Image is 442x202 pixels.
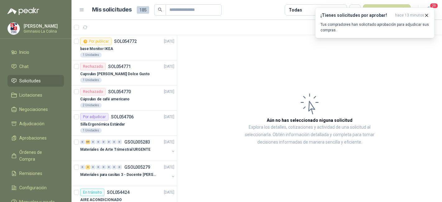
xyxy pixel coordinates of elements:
[19,184,47,191] span: Configuración
[92,5,132,14] h1: Mis solicitudes
[239,124,380,146] p: Explora los detalles, cotizaciones y actividad de una solicitud al seleccionarla. Obtén informaci...
[320,13,393,18] h3: ¡Tienes solicitudes por aprobar!
[112,140,117,144] div: 0
[19,135,47,141] span: Aprobaciones
[71,85,177,111] a: RechazadoSOL054770[DATE] Cápsulas de café americano2 Unidades
[85,140,90,144] div: 69
[80,113,108,121] div: Por adjudicar
[7,89,64,101] a: Licitaciones
[7,146,64,165] a: Órdenes de Compra
[85,165,90,169] div: 4
[80,96,130,102] p: Cápsulas de café americano
[80,71,150,77] p: Capsulas [PERSON_NAME] Dolce Gusto
[80,88,106,95] div: Rechazado
[137,6,149,14] span: 185
[8,23,20,34] img: Company Logo
[108,64,131,69] p: SOL054771
[7,132,64,144] a: Aprobaciones
[96,140,101,144] div: 0
[7,7,39,15] img: Logo peakr
[19,120,44,127] span: Adjudicación
[101,165,106,169] div: 0
[80,128,102,133] div: 1 Unidades
[124,140,150,144] p: GSOL005283
[7,75,64,87] a: Solicitudes
[19,49,29,56] span: Inicio
[101,140,106,144] div: 0
[80,103,102,108] div: 2 Unidades
[19,170,42,177] span: Remisiones
[19,106,48,113] span: Negociaciones
[96,165,101,169] div: 0
[19,149,58,163] span: Órdenes de Compra
[164,164,174,170] p: [DATE]
[108,90,131,94] p: SOL054770
[7,118,64,130] a: Adjudicación
[71,111,177,136] a: Por adjudicarSOL054706[DATE] Silla Ergonómica Estándar1 Unidades
[80,165,85,169] div: 0
[19,92,42,99] span: Licitaciones
[289,7,302,13] div: Todas
[80,46,113,52] p: base Monitor IKEA
[71,35,177,60] a: Por publicarSOL054772[DATE] base Monitor IKEA1 Unidades
[24,30,62,33] p: Gimnasio La Colina
[80,78,102,83] div: 1 Unidades
[114,39,137,44] p: SOL054772
[80,147,150,153] p: Materiales de Arte Trimestral URGENTE
[7,46,64,58] a: Inicio
[24,24,62,28] p: [PERSON_NAME]
[80,163,176,183] a: 0 4 0 0 0 0 0 0 GSOL005279[DATE] Materiales para casitas 3 - Docente [PERSON_NAME]
[80,53,102,57] div: 1 Unidades
[164,64,174,70] p: [DATE]
[315,7,435,38] button: ¡Tienes solicitudes por aprobar!hace 13 minutos Tus compradores han solicitado aprobación para ad...
[80,138,176,158] a: 0 69 0 0 0 0 0 0 GSOL005283[DATE] Materiales de Arte Trimestral URGENTE
[80,140,85,144] div: 0
[19,77,41,84] span: Solicitudes
[80,38,112,45] div: Por publicar
[164,139,174,145] p: [DATE]
[117,140,122,144] div: 0
[7,61,64,72] a: Chat
[71,60,177,85] a: RechazadoSOL054771[DATE] Capsulas [PERSON_NAME] Dolce Gusto1 Unidades
[80,63,106,70] div: Rechazado
[164,190,174,195] p: [DATE]
[267,117,352,124] h3: Aún no has seleccionado niguna solicitud
[107,165,111,169] div: 0
[423,4,435,16] button: 29
[7,103,64,115] a: Negociaciones
[107,140,111,144] div: 0
[164,89,174,95] p: [DATE]
[395,13,424,18] span: hace 13 minutos
[430,3,438,9] span: 29
[80,172,158,178] p: Materiales para casitas 3 - Docente [PERSON_NAME]
[80,189,104,196] div: En tránsito
[91,140,95,144] div: 0
[112,165,117,169] div: 0
[363,4,411,16] button: Nueva solicitud
[158,7,162,12] span: search
[7,182,64,194] a: Configuración
[320,22,429,33] p: Tus compradores han solicitado aprobación para adjudicar sus compras.
[117,165,122,169] div: 0
[164,114,174,120] p: [DATE]
[80,122,125,127] p: Silla Ergonómica Estándar
[164,39,174,44] p: [DATE]
[19,63,29,70] span: Chat
[7,168,64,179] a: Remisiones
[111,115,134,119] p: SOL054706
[124,165,150,169] p: GSOL005279
[107,190,130,195] p: SOL054424
[91,165,95,169] div: 0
